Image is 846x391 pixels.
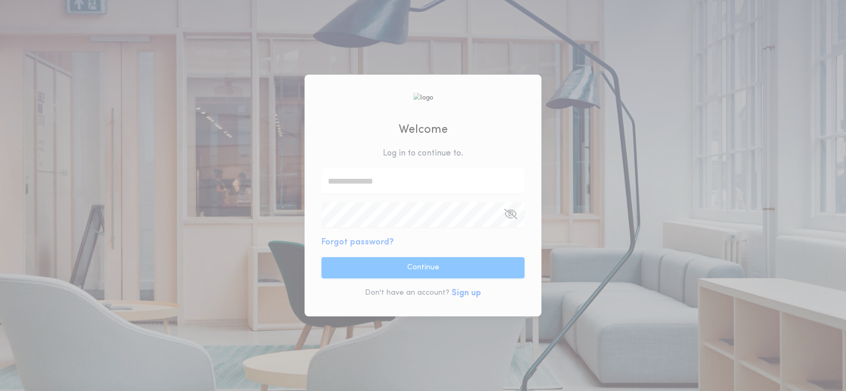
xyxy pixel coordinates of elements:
[321,236,394,249] button: Forgot password?
[321,257,525,278] button: Continue
[452,287,481,299] button: Sign up
[383,147,463,160] p: Log in to continue to .
[365,288,449,298] p: Don't have an account?
[413,93,433,103] img: logo
[399,121,448,139] h2: Welcome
